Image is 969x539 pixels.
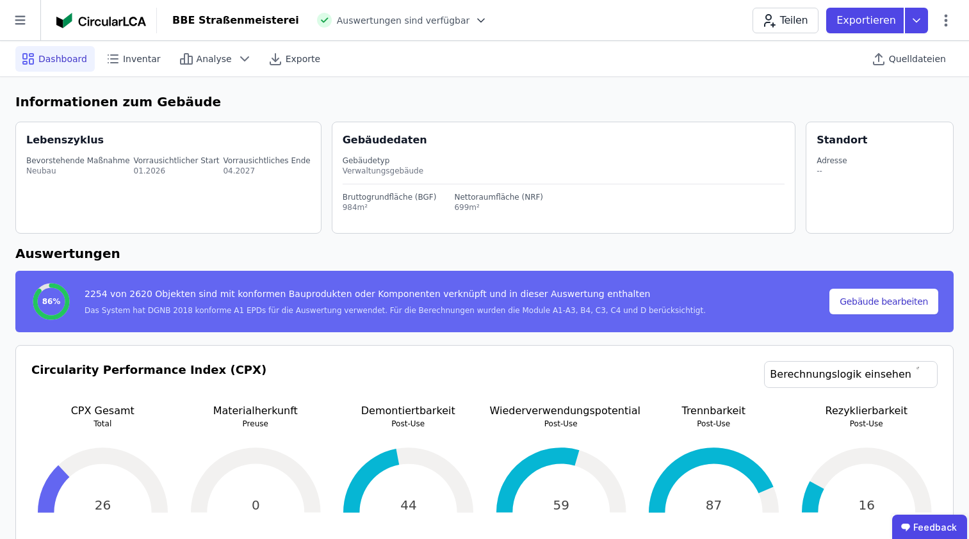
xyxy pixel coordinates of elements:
[223,166,310,176] div: 04.2027
[829,289,938,314] button: Gebäude bearbeiten
[134,156,220,166] div: Vorrausichtlicher Start
[454,202,543,213] div: 699m²
[343,202,437,213] div: 984m²
[337,419,480,429] p: Post-Use
[337,403,480,419] p: Demontiertbarkeit
[56,13,146,28] img: Concular
[85,287,706,305] div: 2254 von 2620 Objekten sind mit konformen Bauprodukten oder Komponenten verknüpft und in dieser A...
[172,13,299,28] div: BBE Straßenmeisterei
[642,403,785,419] p: Trennbarkeit
[817,156,847,166] div: Adresse
[26,156,130,166] div: Bevorstehende Maßnahme
[343,133,795,148] div: Gebäudedaten
[31,403,174,419] p: CPX Gesamt
[31,419,174,429] p: Total
[197,52,232,65] span: Analyse
[15,92,954,111] h6: Informationen zum Gebäude
[26,133,104,148] div: Lebenszyklus
[764,361,938,388] a: Berechnungslogik einsehen
[15,244,954,263] h6: Auswertungen
[836,13,899,28] p: Exportieren
[343,192,437,202] div: Bruttogrundfläche (BGF)
[184,403,327,419] p: Materialherkunft
[42,296,61,307] span: 86%
[454,192,543,202] div: Nettoraumfläche (NRF)
[795,419,938,429] p: Post-Use
[286,52,320,65] span: Exporte
[343,166,785,176] div: Verwaltungsgebäude
[490,419,633,429] p: Post-Use
[753,8,818,33] button: Teilen
[26,166,130,176] div: Neubau
[343,156,785,166] div: Gebäudetyp
[817,166,847,176] div: --
[134,166,220,176] div: 01.2026
[123,52,161,65] span: Inventar
[31,361,266,403] h3: Circularity Performance Index (CPX)
[38,52,87,65] span: Dashboard
[795,403,938,419] p: Rezyklierbarkeit
[85,305,706,316] div: Das System hat DGNB 2018 konforme A1 EPDs für die Auswertung verwendet. Für die Berechnungen wurd...
[889,52,946,65] span: Quelldateien
[223,156,310,166] div: Vorrausichtliches Ende
[817,133,867,148] div: Standort
[337,14,470,27] span: Auswertungen sind verfügbar
[642,419,785,429] p: Post-Use
[490,403,633,419] p: Wiederverwendungspotential
[184,419,327,429] p: Preuse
